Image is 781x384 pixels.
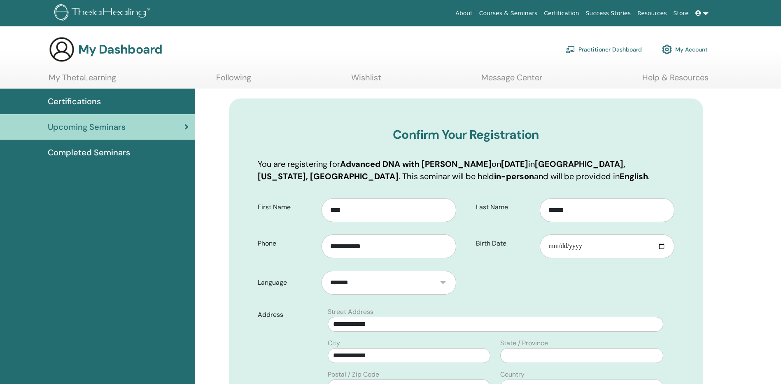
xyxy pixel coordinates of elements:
b: Advanced DNA with [PERSON_NAME] [340,159,492,169]
a: About [452,6,476,21]
span: Upcoming Seminars [48,121,126,133]
b: English [620,171,648,182]
label: Last Name [470,199,540,215]
p: You are registering for on in . This seminar will be held and will be provided in . [258,158,674,183]
a: Wishlist [351,73,381,89]
img: logo.png [54,4,153,23]
a: Courses & Seminars [476,6,541,21]
img: generic-user-icon.jpg [49,36,75,63]
img: cog.svg [662,42,672,56]
label: Language [252,275,322,290]
a: Resources [634,6,670,21]
b: in-person [494,171,534,182]
label: Phone [252,236,322,251]
span: Completed Seminars [48,146,130,159]
b: [DATE] [501,159,528,169]
h3: My Dashboard [78,42,162,57]
a: Help & Resources [642,73,709,89]
a: My ThetaLearning [49,73,116,89]
span: Certifications [48,95,101,108]
img: chalkboard-teacher.svg [565,46,575,53]
label: Street Address [328,307,373,317]
label: State / Province [500,338,548,348]
a: Store [670,6,692,21]
a: Message Center [481,73,542,89]
label: Address [252,307,323,323]
label: Postal / Zip Code [328,370,379,379]
a: Practitioner Dashboard [565,40,642,59]
a: My Account [662,40,708,59]
h3: Confirm Your Registration [258,127,674,142]
label: City [328,338,340,348]
label: First Name [252,199,322,215]
label: Birth Date [470,236,540,251]
a: Following [216,73,251,89]
label: Country [500,370,525,379]
a: Certification [541,6,582,21]
a: Success Stories [583,6,634,21]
